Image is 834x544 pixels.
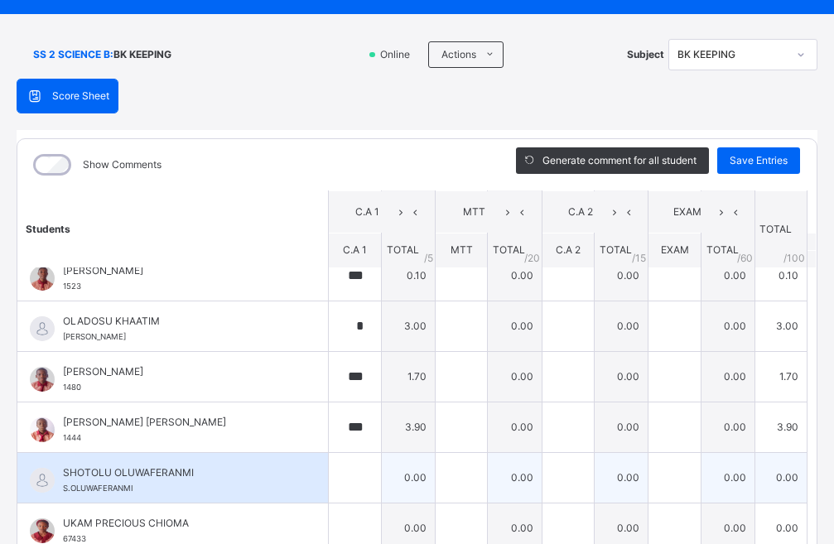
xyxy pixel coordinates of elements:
[441,47,476,62] span: Actions
[488,250,542,301] td: 0.00
[755,351,807,402] td: 1.70
[488,402,542,452] td: 0.00
[33,47,113,62] span: SS 2 SCIENCE B :
[701,351,754,402] td: 0.00
[595,301,648,351] td: 0.00
[52,89,109,104] span: Score Sheet
[737,250,753,265] span: / 60
[63,364,291,379] span: [PERSON_NAME]
[381,351,435,402] td: 1.70
[701,301,754,351] td: 0.00
[783,250,805,265] span: /100
[30,316,55,341] img: default.svg
[661,205,714,219] span: EXAM
[632,250,646,265] span: / 15
[381,250,435,301] td: 0.10
[677,47,787,62] div: BK KEEPING
[63,263,291,278] span: [PERSON_NAME]
[341,205,394,219] span: C.A 1
[755,250,807,301] td: 0.10
[343,243,367,256] span: C.A 1
[755,452,807,503] td: 0.00
[381,452,435,503] td: 0.00
[755,190,807,267] th: TOTAL
[706,243,739,256] span: TOTAL
[30,417,55,442] img: 1444.png
[595,250,648,301] td: 0.00
[451,243,473,256] span: MTT
[524,250,540,265] span: / 20
[381,301,435,351] td: 3.00
[488,301,542,351] td: 0.00
[30,468,55,493] img: default.svg
[381,402,435,452] td: 3.90
[387,243,419,256] span: TOTAL
[26,222,70,234] span: Students
[595,452,648,503] td: 0.00
[63,314,291,329] span: OLADOSU KHAATIM
[63,465,291,480] span: SHOTOLU OLUWAFERANMI
[600,243,632,256] span: TOTAL
[542,153,697,168] span: Generate comment for all student
[556,243,581,256] span: C.A 2
[661,243,689,256] span: EXAM
[595,351,648,402] td: 0.00
[755,402,807,452] td: 3.90
[113,47,171,62] span: BK KEEPING
[63,484,133,493] span: S.OLUWAFERANMI
[63,383,81,392] span: 1480
[701,250,754,301] td: 0.00
[595,402,648,452] td: 0.00
[493,243,525,256] span: TOTAL
[488,351,542,402] td: 0.00
[488,452,542,503] td: 0.00
[378,47,420,62] span: Online
[730,153,788,168] span: Save Entries
[83,157,161,172] label: Show Comments
[63,415,291,430] span: [PERSON_NAME] [PERSON_NAME]
[701,402,754,452] td: 0.00
[63,332,126,341] span: [PERSON_NAME]
[30,367,55,392] img: 1480.png
[555,205,608,219] span: C.A 2
[63,433,81,442] span: 1444
[448,205,501,219] span: MTT
[755,301,807,351] td: 3.00
[424,250,433,265] span: / 5
[30,266,55,291] img: 1523.png
[30,518,55,543] img: 67433.png
[63,282,81,291] span: 1523
[627,47,664,62] span: Subject
[63,516,291,531] span: UKAM PRECIOUS CHIOMA
[701,452,754,503] td: 0.00
[63,534,86,543] span: 67433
